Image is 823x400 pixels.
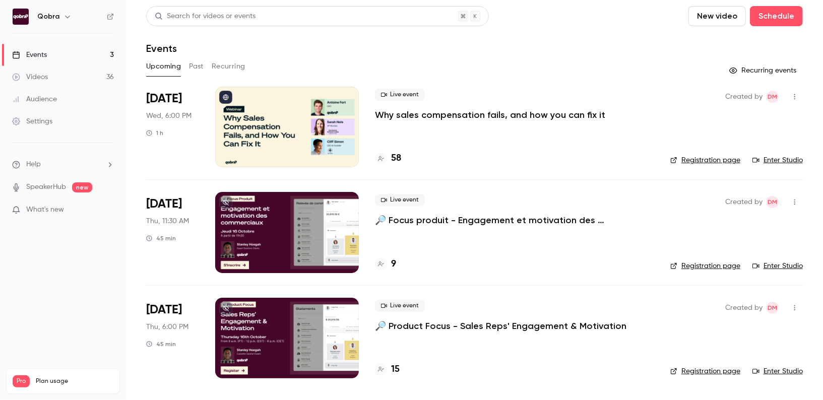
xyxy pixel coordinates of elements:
a: Registration page [670,366,740,376]
a: Enter Studio [752,261,803,271]
div: Oct 16 Thu, 11:30 AM (Europe/Paris) [146,192,199,273]
button: Past [189,58,204,75]
h4: 9 [391,257,396,271]
div: Events [12,50,47,60]
div: Settings [12,116,52,126]
div: Videos [12,72,48,82]
span: Created by [725,196,763,208]
span: DM [768,302,778,314]
span: [DATE] [146,302,182,318]
span: What's new [26,205,64,215]
span: Thu, 6:00 PM [146,322,188,332]
button: Recurring events [725,62,803,79]
span: Created by [725,302,763,314]
span: Created by [725,91,763,103]
span: new [72,182,92,192]
span: Plan usage [36,377,113,385]
span: Live event [375,89,425,101]
div: Search for videos or events [155,11,256,22]
button: New video [688,6,746,26]
div: Audience [12,94,57,104]
a: Enter Studio [752,366,803,376]
span: Dylan Manceau [767,91,779,103]
a: 🔎 Product Focus - Sales Reps' Engagement & Motivation [375,320,626,332]
li: help-dropdown-opener [12,159,114,170]
span: Wed, 6:00 PM [146,111,192,121]
span: Live event [375,300,425,312]
span: Live event [375,194,425,206]
a: 58 [375,152,401,165]
span: DM [768,91,778,103]
a: 15 [375,363,400,376]
a: Enter Studio [752,155,803,165]
h4: 15 [391,363,400,376]
span: [DATE] [146,196,182,212]
button: Recurring [212,58,245,75]
button: Upcoming [146,58,181,75]
a: Registration page [670,261,740,271]
div: 45 min [146,234,176,242]
span: [DATE] [146,91,182,107]
div: Oct 8 Wed, 6:00 PM (Europe/Paris) [146,87,199,167]
a: 🔎 Focus produit - Engagement et motivation des commerciaux [375,214,654,226]
span: Thu, 11:30 AM [146,216,189,226]
div: 1 h [146,129,163,137]
h1: Events [146,42,177,54]
a: Why sales compensation fails, and how you can fix it [375,109,605,121]
a: 9 [375,257,396,271]
span: Help [26,159,41,170]
a: SpeakerHub [26,182,66,192]
a: Registration page [670,155,740,165]
span: Dylan Manceau [767,196,779,208]
iframe: Noticeable Trigger [102,206,114,215]
h4: 58 [391,152,401,165]
div: 45 min [146,340,176,348]
span: Dylan Manceau [767,302,779,314]
span: DM [768,196,778,208]
div: Oct 16 Thu, 6:00 PM (Europe/Paris) [146,298,199,378]
img: Qobra [13,9,29,25]
button: Schedule [750,6,803,26]
span: Pro [13,375,30,387]
h6: Qobra [37,12,59,22]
